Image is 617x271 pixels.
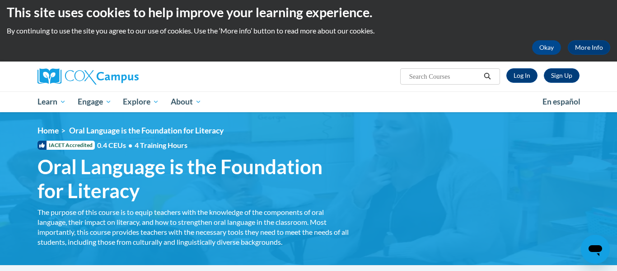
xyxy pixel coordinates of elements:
span: Oral Language is the Foundation for Literacy [37,155,349,203]
a: Home [37,126,59,135]
span: About [171,96,201,107]
div: Main menu [24,91,593,112]
a: Explore [117,91,165,112]
a: Cox Campus [37,68,209,85]
a: Register [544,68,580,83]
button: Search [481,71,494,82]
span: 4 Training Hours [135,141,187,149]
span: En español [542,97,580,106]
span: IACET Accredited [37,141,95,150]
input: Search Courses [408,71,481,82]
a: Engage [72,91,117,112]
h2: This site uses cookies to help improve your learning experience. [7,3,610,21]
span: Engage [78,96,112,107]
span: Learn [37,96,66,107]
a: More Info [568,40,610,55]
img: Cox Campus [37,68,139,85]
a: Log In [506,68,538,83]
span: Oral Language is the Foundation for Literacy [69,126,224,135]
iframe: Button to launch messaging window [581,235,610,264]
a: About [165,91,207,112]
button: Okay [532,40,561,55]
a: En español [537,92,586,111]
div: The purpose of this course is to equip teachers with the knowledge of the components of oral lang... [37,207,349,247]
a: Learn [32,91,72,112]
p: By continuing to use the site you agree to our use of cookies. Use the ‘More info’ button to read... [7,26,610,36]
span: • [128,141,132,149]
span: Explore [123,96,159,107]
span: 0.4 CEUs [97,140,187,150]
